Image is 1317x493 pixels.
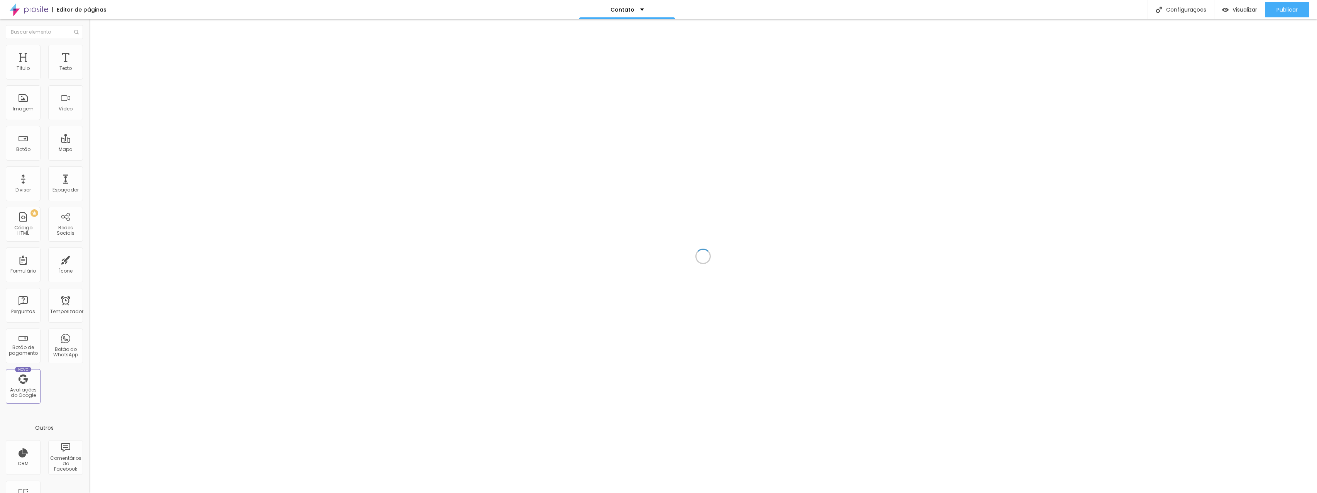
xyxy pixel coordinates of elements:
font: Avaliações do Google [10,386,37,398]
font: Vídeo [59,105,73,112]
font: Título [17,65,30,71]
font: Novo [18,367,29,372]
font: Código HTML [14,224,32,236]
font: Botão [16,146,30,152]
font: Redes Sociais [57,224,74,236]
font: Ícone [59,268,73,274]
font: Botão do WhatsApp [53,346,78,358]
font: Publicar [1276,6,1298,14]
font: Divisor [15,186,31,193]
img: Ícone [1156,7,1162,13]
font: Perguntas [11,308,35,315]
img: Ícone [74,30,79,34]
button: Visualizar [1214,2,1265,17]
img: view-1.svg [1222,7,1229,13]
font: Editor de páginas [57,6,107,14]
button: Publicar [1265,2,1309,17]
font: Outros [35,424,54,432]
font: Configurações [1166,6,1206,14]
input: Buscar elemento [6,25,83,39]
font: Texto [59,65,72,71]
font: Contato [610,6,634,14]
font: Formulário [10,268,36,274]
font: Espaçador [52,186,79,193]
font: CRM [18,460,29,467]
font: Botão de pagamento [9,344,38,356]
font: Imagem [13,105,34,112]
font: Mapa [59,146,73,152]
font: Temporizador [50,308,83,315]
font: Comentários do Facebook [50,455,81,473]
font: Visualizar [1232,6,1257,14]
